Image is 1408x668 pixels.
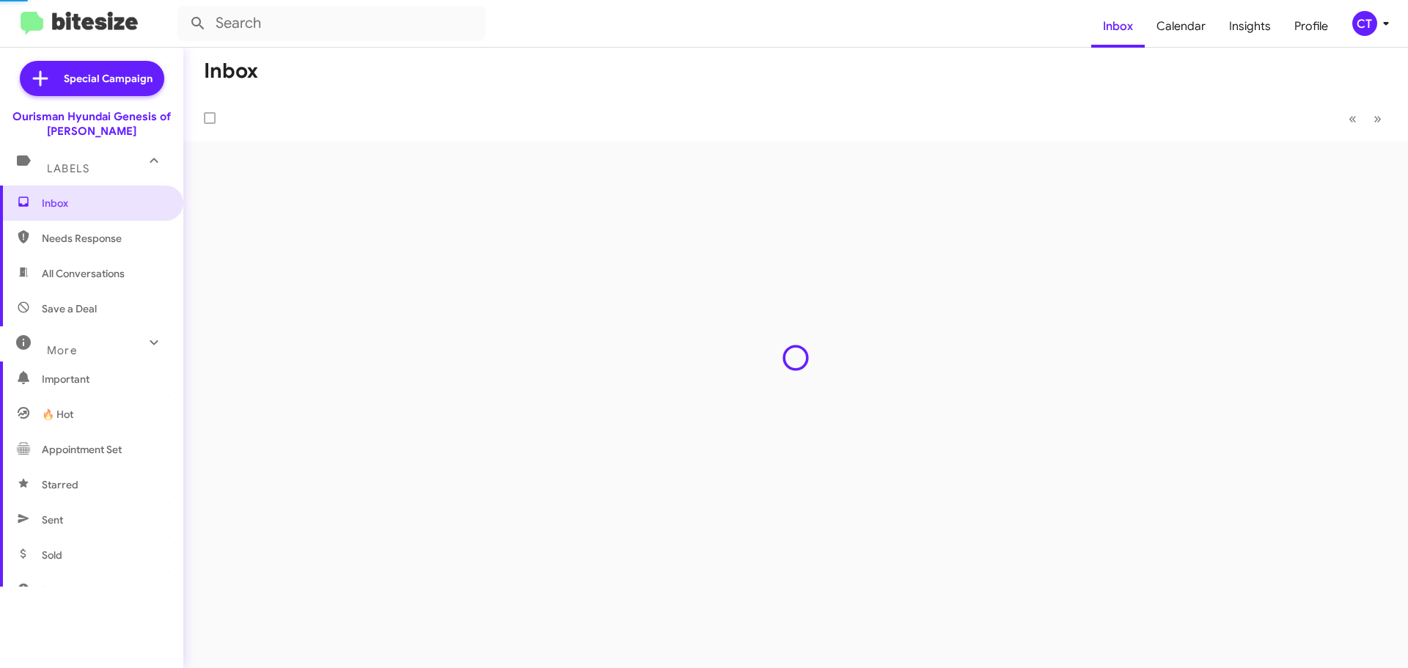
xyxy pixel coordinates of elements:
span: Save a Deal [42,301,97,316]
span: Inbox [42,196,166,210]
a: Profile [1283,5,1340,48]
div: CT [1352,11,1377,36]
span: Needs Response [42,231,166,246]
span: « [1349,109,1357,128]
button: Next [1365,103,1390,133]
span: Appointment Set [42,442,122,457]
a: Inbox [1091,5,1145,48]
span: Important [42,372,166,386]
input: Search [177,6,485,41]
span: Starred [42,477,78,492]
span: Sold [42,548,62,562]
a: Insights [1217,5,1283,48]
a: Calendar [1145,5,1217,48]
nav: Page navigation example [1341,103,1390,133]
button: Previous [1340,103,1365,133]
button: CT [1340,11,1392,36]
span: Special Campaign [64,71,153,86]
span: » [1374,109,1382,128]
span: 🔥 Hot [42,407,73,422]
span: More [47,344,77,357]
span: Sold Responded [42,583,120,598]
h1: Inbox [204,59,258,83]
span: All Conversations [42,266,125,281]
span: Labels [47,162,89,175]
a: Special Campaign [20,61,164,96]
span: Sent [42,513,63,527]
